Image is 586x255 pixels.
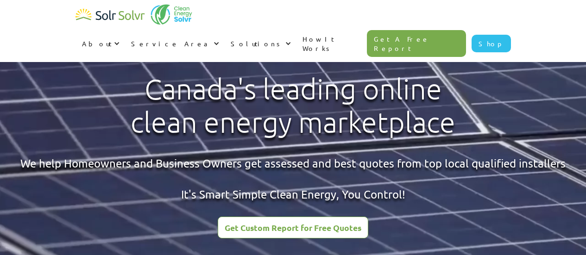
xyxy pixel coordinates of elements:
h1: Canada's leading online clean energy marketplace [123,73,463,139]
div: About [82,39,112,48]
a: Get A Free Report [367,30,466,57]
a: Shop [472,35,511,52]
div: We help Homeowners and Business Owners get assessed and best quotes from top local qualified inst... [20,155,566,202]
a: How It Works [296,25,367,62]
div: Solutions [231,39,283,48]
div: Service Area [131,39,211,48]
a: Get Custom Report for Free Quotes [218,217,368,238]
div: Get Custom Report for Free Quotes [225,224,361,232]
